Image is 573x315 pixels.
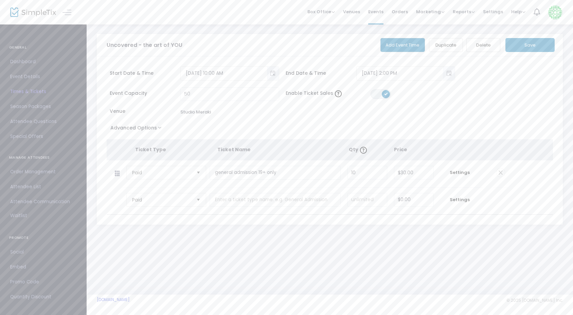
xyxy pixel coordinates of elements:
[360,147,367,154] img: question-mark
[10,117,76,126] span: Attendee Questions
[348,193,387,206] input: unlimited
[307,8,335,15] span: Box Office
[443,67,455,80] button: Toggle popup
[10,72,76,81] span: Event Details
[511,8,525,15] span: Help
[506,298,563,303] span: © 2025 [DOMAIN_NAME] Inc.
[10,197,76,206] span: Attendee Communication
[368,3,383,20] span: Events
[357,68,443,79] input: Select date & time
[429,38,463,52] button: Duplicate
[286,90,370,97] span: Enable Ticket Sales
[9,41,77,54] h4: GENERAL
[10,132,76,141] span: Special Offers
[135,146,166,153] span: Ticket Type
[343,3,360,20] span: Venues
[181,68,267,79] input: Select date & time
[416,8,445,15] span: Marketing
[210,166,341,180] input: Enter a ticket type name. e.g. General Admission
[10,278,76,286] span: Promo Code
[110,108,180,115] span: Venue
[210,193,341,207] input: Enter a ticket type name. e.g. General Admission
[453,8,475,15] span: Reports
[97,297,130,302] a: [DOMAIN_NAME]
[392,3,408,20] span: Orders
[10,212,27,219] span: Waitlist
[286,70,356,77] span: End Date & Time
[194,193,203,206] button: Select
[110,90,180,97] span: Event Capacity
[9,151,77,164] h4: MANAGE ATTENDEES
[483,3,503,20] span: Settings
[10,182,76,191] span: Attendee List
[217,146,251,153] span: Ticket Name
[335,90,342,97] img: question-mark
[380,38,425,52] button: Add Event Time
[9,231,77,245] h4: PROMOTE
[132,196,191,203] span: Paid
[10,102,76,111] span: Season Packages
[194,166,203,179] button: Select
[10,293,76,301] span: Quantity Discount
[10,87,76,96] span: Times & Tickets
[10,168,76,176] span: Order Management
[441,169,479,176] span: Settings
[349,146,369,153] span: Qty
[394,166,433,179] input: Price
[267,67,279,80] button: Toggle popup
[180,109,211,116] div: Studio Meraki
[132,169,191,176] span: Paid
[10,248,76,257] span: Social
[107,42,182,48] h3: Uncovered - the art of YOU
[10,57,76,66] span: Dashboard
[10,263,76,272] span: Embed
[441,196,479,203] span: Settings
[107,123,168,135] button: Advanced Options
[110,70,180,77] span: Start Date & Time
[394,193,433,206] input: Price
[505,38,555,52] button: Save
[384,92,388,95] span: ON
[466,38,500,52] button: Delete
[394,146,407,153] span: Price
